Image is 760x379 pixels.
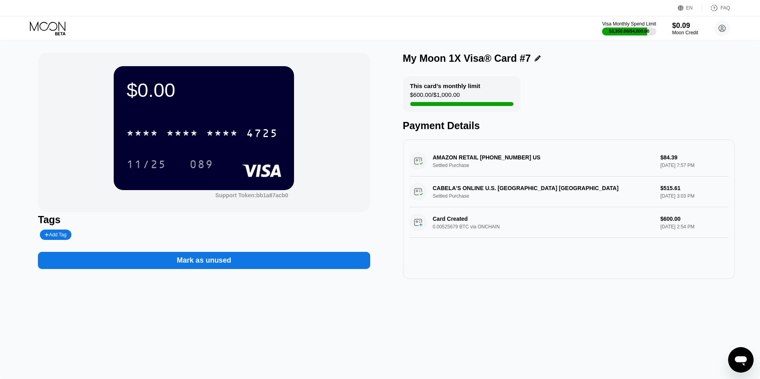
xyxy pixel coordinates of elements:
[184,154,219,174] div: 089
[721,5,730,11] div: FAQ
[120,154,172,174] div: 11/25
[403,120,735,132] div: Payment Details
[728,347,754,373] iframe: Button to launch messaging window
[177,256,231,265] div: Mark as unused
[215,192,288,198] div: Support Token: bb1a87acb0
[40,230,71,240] div: Add Tag
[672,30,698,35] div: Moon Credit
[126,79,281,101] div: $0.00
[190,159,213,172] div: 089
[403,53,531,64] div: My Moon 1X Visa® Card #7
[410,82,480,89] div: This card’s monthly limit
[686,5,693,11] div: EN
[45,232,66,238] div: Add Tag
[410,91,460,102] div: $600.00 / $1,000.00
[678,4,702,12] div: EN
[215,192,288,198] div: Support Token:bb1a87acb0
[602,21,656,35] div: Visa Monthly Spend Limit$3,350.00/$4,000.00
[672,22,698,30] div: $0.09
[672,22,698,35] div: $0.09Moon Credit
[602,21,656,27] div: Visa Monthly Spend Limit
[126,159,166,172] div: 11/25
[609,29,649,33] div: $3,350.00 / $4,000.00
[246,128,278,141] div: 4725
[38,214,370,226] div: Tags
[38,244,370,269] div: Mark as unused
[702,4,730,12] div: FAQ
